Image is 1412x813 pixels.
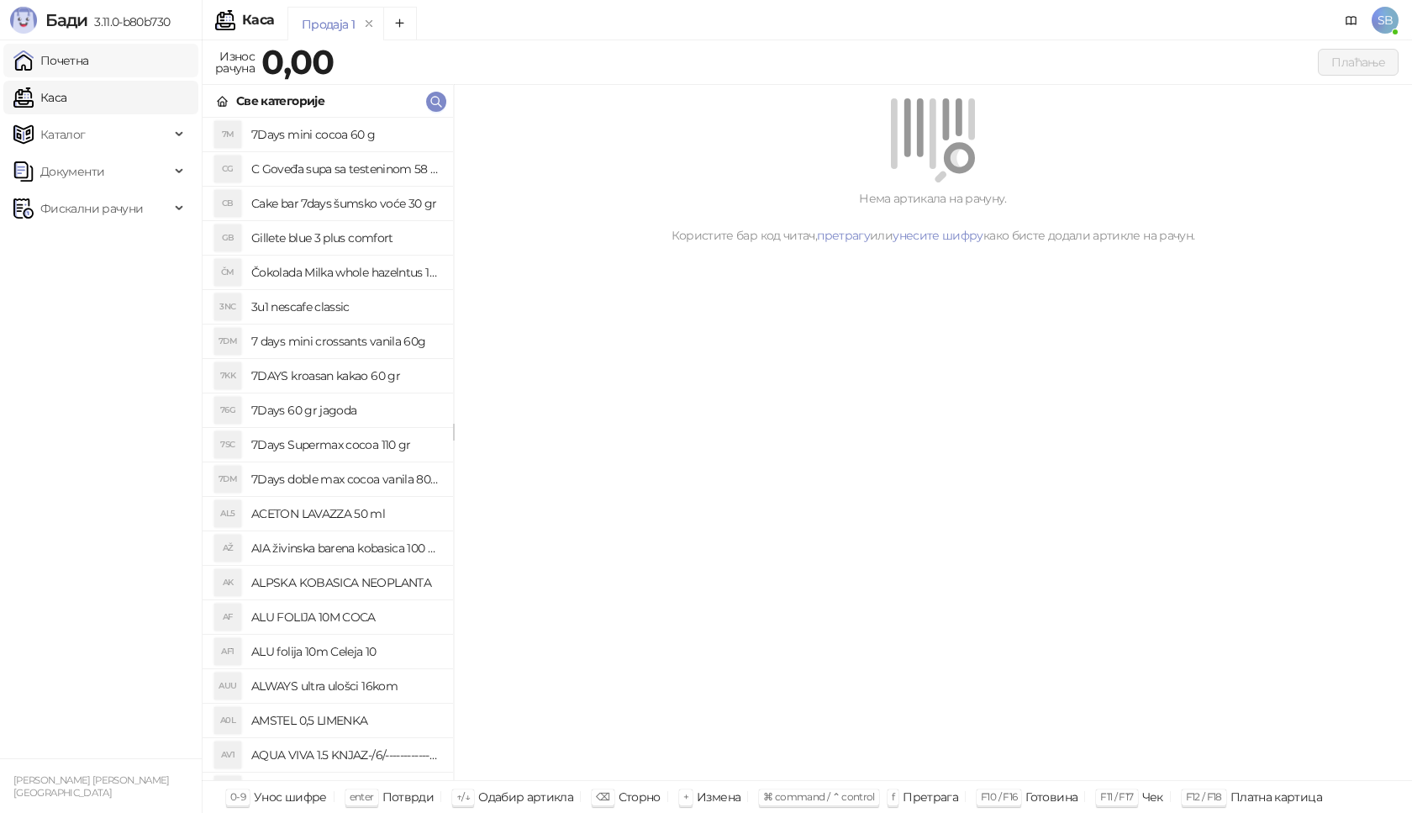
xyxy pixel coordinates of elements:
[214,121,241,148] div: 7M
[251,156,440,182] h4: C Goveđa supa sa testeninom 58 grama
[236,92,324,110] div: Све категорије
[214,500,241,527] div: AL5
[1186,790,1222,803] span: F12 / F18
[214,569,241,596] div: AK
[251,776,440,803] h4: AQUA VIVA REBOOT 0.75L-/12/--
[40,192,143,225] span: Фискални рачуни
[251,604,440,631] h4: ALU FOLIJA 10M COCA
[817,228,870,243] a: претрагу
[251,707,440,734] h4: AMSTEL 0,5 LIMENKA
[383,7,417,40] button: Add tab
[40,118,86,151] span: Каталог
[214,362,241,389] div: 7KK
[251,500,440,527] h4: ACETON LAVAZZA 50 ml
[214,293,241,320] div: 3NC
[251,397,440,424] h4: 7Days 60 gr jagoda
[13,81,66,114] a: Каса
[251,673,440,699] h4: ALWAYS ultra ulošci 16kom
[214,604,241,631] div: AF
[251,431,440,458] h4: 7Days Supermax cocoa 110 gr
[350,790,374,803] span: enter
[251,638,440,665] h4: ALU folija 10m Celeja 10
[596,790,609,803] span: ⌫
[214,259,241,286] div: ČM
[1230,786,1322,808] div: Платна картица
[697,786,740,808] div: Измена
[251,362,440,389] h4: 7DAYS kroasan kakao 60 gr
[10,7,37,34] img: Logo
[87,14,170,29] span: 3.11.0-b80b730
[251,190,440,217] h4: Cake bar 7days šumsko voće 30 gr
[893,228,983,243] a: унесите шифру
[478,786,573,808] div: Одабир артикла
[903,786,958,808] div: Претрага
[242,13,274,27] div: Каса
[214,707,241,734] div: A0L
[1142,786,1163,808] div: Чек
[214,224,241,251] div: GB
[251,466,440,493] h4: 7Days doble max cocoa vanila 80 gr
[1318,49,1399,76] button: Плаћање
[13,774,170,799] small: [PERSON_NAME] [PERSON_NAME] [GEOGRAPHIC_DATA]
[251,259,440,286] h4: Čokolada Milka whole hazelntus 100 gr
[214,397,241,424] div: 76G
[214,535,241,562] div: AŽ
[13,44,89,77] a: Почетна
[302,15,355,34] div: Продаја 1
[683,790,688,803] span: +
[619,786,661,808] div: Сторно
[251,121,440,148] h4: 7Days mini cocoa 60 g
[203,118,453,780] div: grid
[251,569,440,596] h4: ALPSKA KOBASICA NEOPLANTA
[892,790,894,803] span: f
[981,790,1017,803] span: F10 / F16
[251,535,440,562] h4: AIA živinska barena kobasica 100 gr
[40,155,104,188] span: Документи
[254,786,327,808] div: Унос шифре
[251,293,440,320] h4: 3u1 nescafe classic
[214,673,241,699] div: AUU
[230,790,245,803] span: 0-9
[382,786,435,808] div: Потврди
[251,224,440,251] h4: Gillete blue 3 plus comfort
[214,742,241,768] div: AV1
[214,190,241,217] div: CB
[1372,7,1399,34] span: SB
[214,466,241,493] div: 7DM
[251,328,440,355] h4: 7 days mini crossants vanila 60g
[45,10,87,30] span: Бади
[456,790,470,803] span: ↑/↓
[1338,7,1365,34] a: Документација
[251,742,440,768] h4: AQUA VIVA 1.5 KNJAZ-/6/-----------------
[1100,790,1133,803] span: F11 / F17
[1025,786,1077,808] div: Готовина
[474,189,1392,245] div: Нема артикала на рачуну. Користите бар код читач, или како бисте додали артикле на рачун.
[214,776,241,803] div: AVR
[214,431,241,458] div: 7SC
[261,41,334,82] strong: 0,00
[212,45,258,79] div: Износ рачуна
[214,156,241,182] div: CG
[214,328,241,355] div: 7DM
[214,638,241,665] div: AF1
[763,790,875,803] span: ⌘ command / ⌃ control
[358,17,380,31] button: remove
